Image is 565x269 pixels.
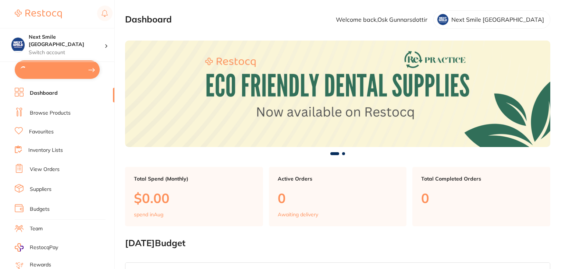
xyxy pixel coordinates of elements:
a: Favourites [29,128,54,136]
p: Active Orders [278,176,398,182]
span: RestocqPay [30,244,58,251]
p: Total Completed Orders [421,176,541,182]
a: Rewards [30,261,51,269]
p: Awaiting delivery [278,212,318,217]
p: $0.00 [134,191,254,206]
h2: Dashboard [125,14,172,25]
p: 0 [278,191,398,206]
a: Total Completed Orders0 [412,167,550,227]
img: cmFzeTJoYQ [437,14,449,25]
a: Budgets [30,206,50,213]
img: Restocq Logo [15,10,62,18]
p: spend in Aug [134,212,163,217]
img: Dashboard [125,41,550,147]
p: Total Spend (Monthly) [134,176,254,182]
a: View Orders [30,166,60,173]
img: RestocqPay [15,243,24,252]
p: 0 [421,191,541,206]
a: Total Spend (Monthly)$0.00spend inAug [125,167,263,227]
a: RestocqPay [15,243,58,252]
a: Team [30,225,43,233]
p: Next Smile [GEOGRAPHIC_DATA] [451,16,544,23]
h4: Next Smile Melbourne [29,34,104,48]
p: Welcome back, Osk Gunnarsdottir [336,16,427,23]
a: Suppliers [30,186,51,193]
a: Dashboard [30,90,58,97]
img: Next Smile Melbourne [11,38,25,51]
a: Inventory Lists [28,147,63,154]
h2: [DATE] Budget [125,238,550,248]
a: Active Orders0Awaiting delivery [269,167,407,227]
a: Restocq Logo [15,6,62,22]
a: Browse Products [30,109,71,117]
p: Switch account [29,49,104,56]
